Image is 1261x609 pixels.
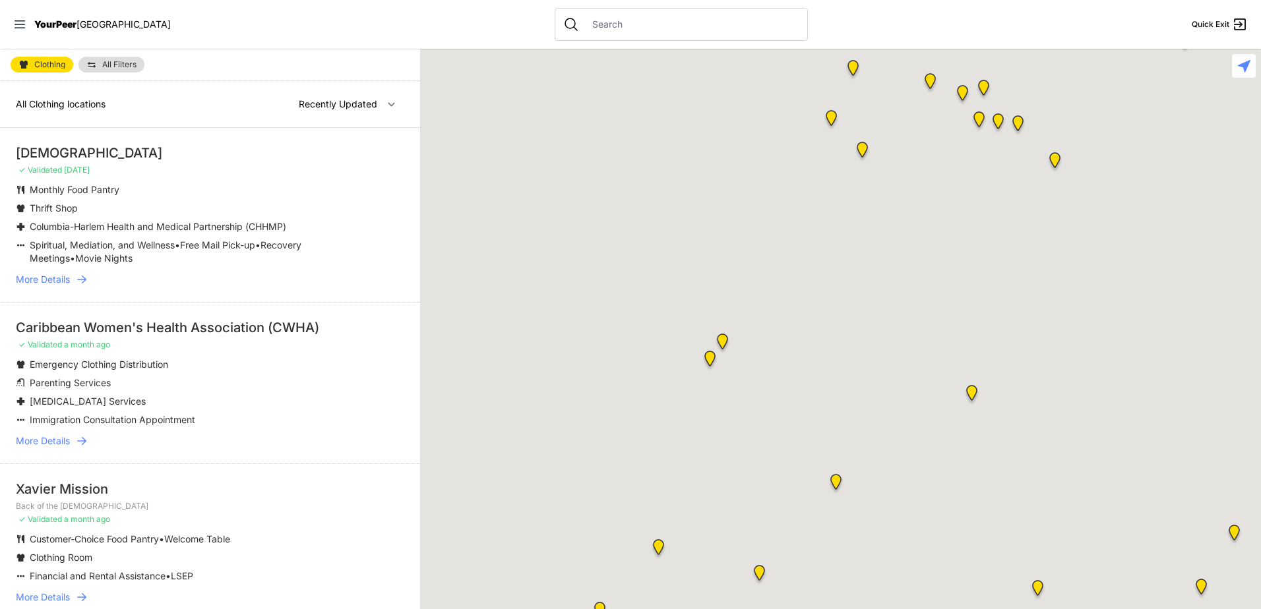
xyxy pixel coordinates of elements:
span: ✓ Validated [18,514,62,524]
span: Free Mail Pick-up [180,239,255,250]
span: Financial and Rental Assistance [30,570,166,581]
span: [GEOGRAPHIC_DATA] [77,18,171,30]
a: Clothing [11,57,73,72]
a: YourPeer[GEOGRAPHIC_DATA] [34,20,171,28]
span: • [70,252,75,264]
a: Quick Exit [1192,16,1248,32]
span: More Details [16,434,70,448]
input: Search [584,18,799,31]
span: • [166,570,171,581]
span: Emergency Clothing Distribution [30,359,168,370]
div: Fancy Thrift Shop [1030,580,1046,601]
span: YourPeer [34,18,77,30]
div: Manhattan [845,60,861,81]
div: Avenue Church [964,385,980,406]
p: Back of the [DEMOGRAPHIC_DATA] [16,501,404,511]
span: ✓ Validated [18,339,62,349]
div: Pathways Adult Drop-In Program [714,333,731,355]
span: ✓ Validated [18,165,62,175]
div: [DEMOGRAPHIC_DATA] [16,144,404,162]
span: Clothing Room [30,552,92,563]
div: Caribbean Women's Health Association (CWHA) [16,318,404,337]
span: Clothing [34,61,65,69]
div: East Harlem [1010,115,1026,136]
span: Thrift Shop [30,202,78,214]
span: • [175,239,180,250]
span: [DATE] [64,165,90,175]
span: Monthly Food Pantry [30,184,119,195]
span: Quick Exit [1192,19,1229,30]
div: The PILLARS – Holistic Recovery Support [922,73,938,94]
a: All Filters [78,57,144,72]
span: Spiritual, Mediation, and Wellness [30,239,175,250]
span: Customer-Choice Food Pantry [30,533,159,544]
div: The Cathedral Church of St. John the Divine [854,142,871,163]
div: Xavier Mission [16,480,404,498]
span: [MEDICAL_DATA] Services [30,395,146,407]
span: LSEP [171,570,193,581]
div: Manhattan [990,113,1006,134]
div: Ford Hall [823,110,840,131]
span: a month ago [64,514,110,524]
div: Manhattan [975,80,992,101]
span: Movie Nights [75,252,133,264]
span: a month ago [64,339,110,349]
span: Immigration Consultation Appointment [30,414,195,425]
div: Manhattan [828,474,844,495]
span: • [159,533,164,544]
span: Welcome Table [164,533,230,544]
span: • [255,239,261,250]
span: All Filters [102,61,137,69]
span: Columbia-Harlem Health and Medical Partnership (CHHMP) [30,221,286,232]
div: 9th Avenue Drop-in Center [650,539,667,560]
a: More Details [16,434,404,448]
a: More Details [16,273,404,286]
div: Uptown/Harlem DYCD Youth Drop-in Center [954,85,971,106]
span: More Details [16,273,70,286]
span: All Clothing locations [16,98,106,109]
span: More Details [16,591,70,604]
div: Main Location [1047,152,1063,173]
a: More Details [16,591,404,604]
span: Parenting Services [30,377,111,388]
